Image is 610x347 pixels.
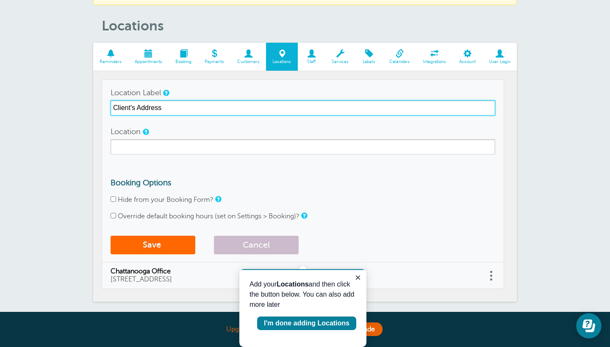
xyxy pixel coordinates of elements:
a: User Login [482,43,517,71]
a: Account [452,43,482,71]
span: Booking [173,59,194,64]
span: Payments [202,59,226,64]
span: Staff [302,59,321,64]
span: Appointments [133,59,165,64]
a: The location details will be added to your customer's reminder message if you add the Location ta... [143,129,148,135]
span: Chattanooga Office [111,267,478,275]
a: Reminders [93,43,128,71]
span: Account [457,59,478,64]
div: Upgrade [DATE] to get a free month! [93,320,517,339]
a: Appointments [128,43,169,71]
h3: Booking Options [111,178,495,187]
a: You can override your default open/close hours here. If you choose not to, your default open/clos... [301,213,306,218]
a: Check the box to hide this location from customers using your booking form. [215,196,220,202]
a: Services [325,43,355,71]
span: Locations [270,59,294,64]
a: Chattanooga Office [STREET_ADDRESS] [111,267,478,284]
span: Customers [235,59,262,64]
a: Customers [230,43,266,71]
a: Staff [298,43,325,71]
span: Integrations [421,59,449,64]
label: Location Label [111,89,161,96]
span: Services [330,59,351,64]
span: Labels [360,59,379,64]
label: Hide from your Booking Form? [118,196,213,204]
iframe: tooltip [239,269,366,347]
a: Integrations [416,43,453,71]
span: Reminders [97,59,124,64]
label: Location [111,128,141,135]
span: [STREET_ADDRESS] [111,275,172,283]
button: Save [111,236,195,254]
h1: Locations [102,18,517,34]
label: Override default booking hours (set on Settings > Booking)? [118,212,299,220]
a: Payments [198,43,230,71]
button: Cancel [214,236,299,254]
span: Calendars [387,59,412,64]
a: Labels [355,43,383,71]
iframe: Resource center [576,313,602,339]
a: Calendars [383,43,416,71]
span: User Login [486,59,513,64]
a: Booking [169,43,198,71]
